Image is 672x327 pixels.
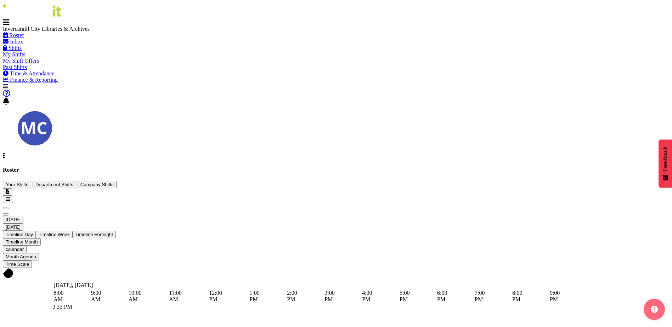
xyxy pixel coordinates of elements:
button: Timeline Day [3,231,36,238]
div: Invercargill City Libraries & Archives [3,26,109,32]
a: Time & Attendance [3,70,54,76]
span: Shifts [9,45,22,51]
span: 2:00 PM [287,290,297,302]
img: Rosterit website logo [3,3,61,17]
span: 11:00 AM [169,290,182,302]
div: 3:33 PM [52,304,587,310]
span: Your Shifts [6,182,28,187]
a: Finance & Reporting [3,77,58,83]
div: next period [3,210,669,216]
button: Download a PDF of the roster for the current day [3,188,12,196]
button: Previous [3,207,9,209]
a: Inbox [3,39,23,45]
button: Time Scale [3,260,32,268]
span: Company Shifts [80,182,114,187]
a: Shifts [3,45,22,51]
span: Feedback [662,147,668,171]
button: Filter Shifts [3,196,13,203]
div: previous period [3,203,669,210]
span: 10:00 AM [129,290,141,302]
span: [DATE] [6,217,21,222]
button: Month [3,246,27,253]
button: Today [3,223,23,231]
button: Department Shifts [33,181,76,188]
a: Past Shifts [3,64,27,70]
span: 9:00 PM [550,290,560,302]
img: maria-catu11656.jpg [17,110,52,146]
h4: Roster [3,167,669,173]
span: Roster [9,32,24,38]
span: 5:00 PM [400,290,410,302]
span: 9:00 AM [91,290,101,302]
button: Feedback - Show survey [659,139,672,188]
a: My Shift Offers [3,58,39,64]
span: 4:00 PM [362,290,372,302]
span: Time Scale [6,262,29,267]
span: Timeline Fortnight [75,232,113,237]
button: Company Shifts [78,181,117,188]
span: 8:00 AM [53,290,63,302]
button: Fortnight [73,231,116,238]
span: Timeline Day [6,232,33,237]
span: 3:00 PM [324,290,334,302]
button: Timeline Month [3,238,41,246]
img: help-xxl-2.png [651,306,658,313]
a: Roster [3,32,24,38]
span: Time & Attendance [10,70,55,76]
span: 8:00 PM [512,290,522,302]
span: 6:00 PM [437,290,447,302]
span: 1:00 PM [249,290,259,302]
button: October 2025 [3,216,23,223]
span: Finance & Reporting [10,77,58,83]
span: [DATE] [6,224,21,230]
a: My Shifts [3,51,26,57]
button: Month Agenda [3,253,39,260]
span: Timeline Month [6,239,38,245]
span: [DATE], [DATE] [53,282,93,288]
span: Month Agenda [6,254,36,259]
span: 7:00 PM [475,290,485,302]
span: calendar [6,247,24,252]
div: October 1, 2025 [3,216,669,223]
span: 12:00 PM [209,290,222,302]
span: Inbox [10,39,23,45]
button: Timeline Week [36,231,72,238]
span: Timeline Week [39,232,69,237]
button: Next [3,213,9,216]
span: Department Shifts [35,182,73,187]
button: Your Shifts [3,181,31,188]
